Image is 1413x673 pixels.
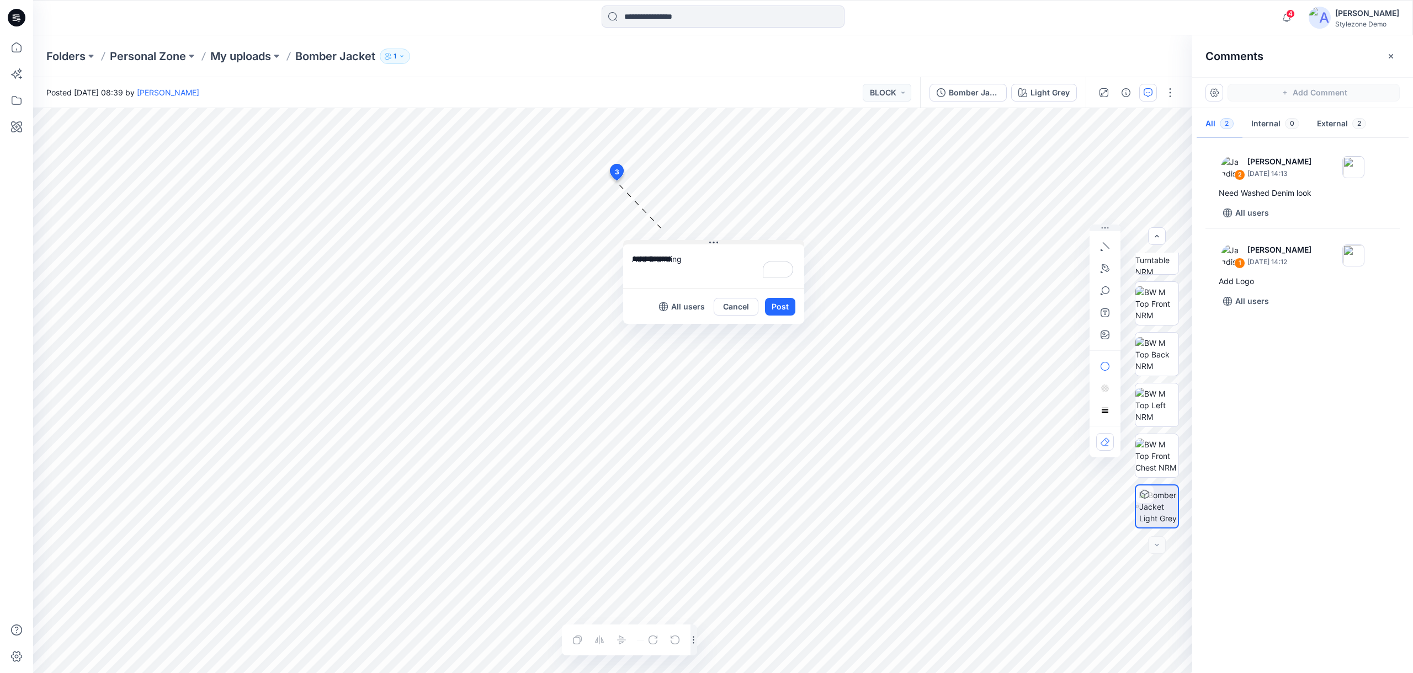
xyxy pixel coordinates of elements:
[1308,110,1375,138] button: External
[210,49,271,64] a: My uploads
[1235,295,1269,308] p: All users
[1335,7,1399,20] div: [PERSON_NAME]
[110,49,186,64] a: Personal Zone
[1135,231,1178,274] img: BW M Top Turntable NRM
[1247,243,1311,257] p: [PERSON_NAME]
[137,88,199,97] a: [PERSON_NAME]
[1135,286,1178,321] img: BW M Top Front NRM
[1220,118,1234,129] span: 2
[380,49,410,64] button: 1
[615,167,619,177] span: 3
[1219,275,1387,288] div: Add Logo
[1011,84,1077,102] button: Light Grey
[949,87,1000,99] div: Bomber Jacket
[1030,87,1070,99] div: Light Grey
[1221,156,1243,178] img: Jagdish Sethuraman
[1235,206,1269,220] p: All users
[1352,118,1366,129] span: 2
[655,298,709,316] button: All users
[1286,9,1295,18] span: 4
[1247,168,1311,179] p: [DATE] 14:13
[1242,110,1308,138] button: Internal
[1219,204,1273,222] button: All users
[1228,84,1400,102] button: Add Comment
[46,49,86,64] a: Folders
[1219,186,1387,200] div: Need Washed Denim look
[671,300,705,313] p: All users
[1234,169,1245,180] div: 2
[1219,292,1273,310] button: All users
[1247,257,1311,268] p: [DATE] 14:12
[46,87,199,98] span: Posted [DATE] 08:39 by
[1135,388,1178,423] img: BW M Top Left NRM
[1221,244,1243,266] img: Jagdish Sethuraman
[623,244,804,289] textarea: To enrich screen reader interactions, please activate Accessibility in Grammarly extension settings
[765,298,795,316] button: Post
[295,49,375,64] p: Bomber Jacket
[1234,258,1245,269] div: 1
[1247,155,1311,168] p: [PERSON_NAME]
[929,84,1007,102] button: Bomber Jacket
[1335,20,1399,28] div: Stylezone Demo
[1197,110,1242,138] button: All
[1205,50,1263,63] h2: Comments
[394,50,396,62] p: 1
[1139,489,1178,524] img: Bomber Jacket Light Grey
[714,298,758,316] button: Cancel
[1309,7,1331,29] img: avatar
[1285,118,1299,129] span: 0
[1135,439,1178,473] img: BW M Top Front Chest NRM
[1117,84,1135,102] button: Details
[1135,337,1178,372] img: BW M Top Back NRM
